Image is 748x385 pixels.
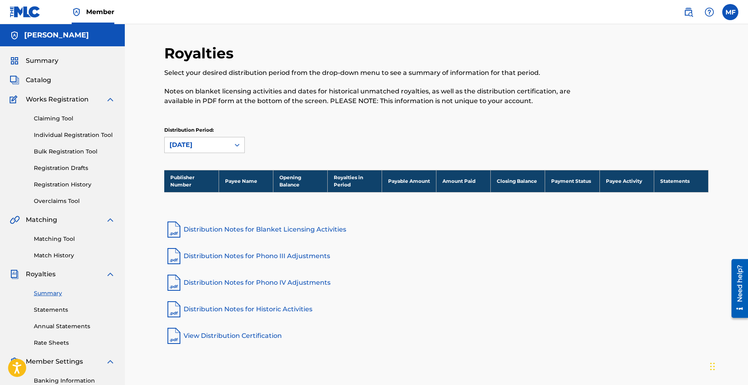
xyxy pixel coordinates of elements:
[10,269,19,279] img: Royalties
[710,354,715,379] div: Drag
[86,7,114,17] span: Member
[34,114,115,123] a: Claiming Tool
[545,170,599,192] th: Payment Status
[10,95,20,104] img: Works Registration
[34,131,115,139] a: Individual Registration Tool
[10,6,41,18] img: MLC Logo
[684,7,693,17] img: search
[164,300,709,319] a: Distribution Notes for Historic Activities
[34,251,115,260] a: Match History
[169,140,225,150] div: [DATE]
[34,306,115,314] a: Statements
[701,4,717,20] div: Help
[708,346,748,385] iframe: Chat Widget
[26,269,56,279] span: Royalties
[273,170,327,192] th: Opening Balance
[164,273,709,292] a: Distribution Notes for Phono IV Adjustments
[164,170,219,192] th: Publisher Number
[219,170,273,192] th: Payee Name
[705,7,714,17] img: help
[105,269,115,279] img: expand
[327,170,382,192] th: Royalties in Period
[26,75,51,85] span: Catalog
[164,246,709,266] a: Distribution Notes for Phono III Adjustments
[164,273,184,292] img: pdf
[164,326,184,346] img: pdf
[10,31,19,40] img: Accounts
[34,322,115,331] a: Annual Statements
[164,87,583,106] p: Notes on blanket licensing activities and dates for historical unmatched royalties, as well as th...
[164,44,238,62] h2: Royalties
[164,220,184,239] img: pdf
[24,31,89,40] h5: Michael j Ferguson
[34,377,115,385] a: Banking Information
[491,170,545,192] th: Closing Balance
[105,215,115,225] img: expand
[164,126,245,134] p: Distribution Period:
[34,339,115,347] a: Rate Sheets
[10,357,19,366] img: Member Settings
[164,326,709,346] a: View Distribution Certification
[10,56,58,66] a: SummarySummary
[105,357,115,366] img: expand
[10,56,19,66] img: Summary
[599,170,654,192] th: Payee Activity
[164,220,709,239] a: Distribution Notes for Blanket Licensing Activities
[34,147,115,156] a: Bulk Registration Tool
[722,4,738,20] div: User Menu
[164,246,184,266] img: pdf
[10,75,51,85] a: CatalogCatalog
[10,215,20,225] img: Matching
[72,7,81,17] img: Top Rightsholder
[34,164,115,172] a: Registration Drafts
[26,95,89,104] span: Works Registration
[654,170,708,192] th: Statements
[680,4,696,20] a: Public Search
[105,95,115,104] img: expand
[164,300,184,319] img: pdf
[26,357,83,366] span: Member Settings
[164,68,583,78] p: Select your desired distribution period from the drop-down menu to see a summary of information f...
[382,170,436,192] th: Payable Amount
[34,289,115,298] a: Summary
[725,256,748,321] iframe: Resource Center
[26,215,57,225] span: Matching
[34,180,115,189] a: Registration History
[26,56,58,66] span: Summary
[10,75,19,85] img: Catalog
[34,197,115,205] a: Overclaims Tool
[436,170,491,192] th: Amount Paid
[34,235,115,243] a: Matching Tool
